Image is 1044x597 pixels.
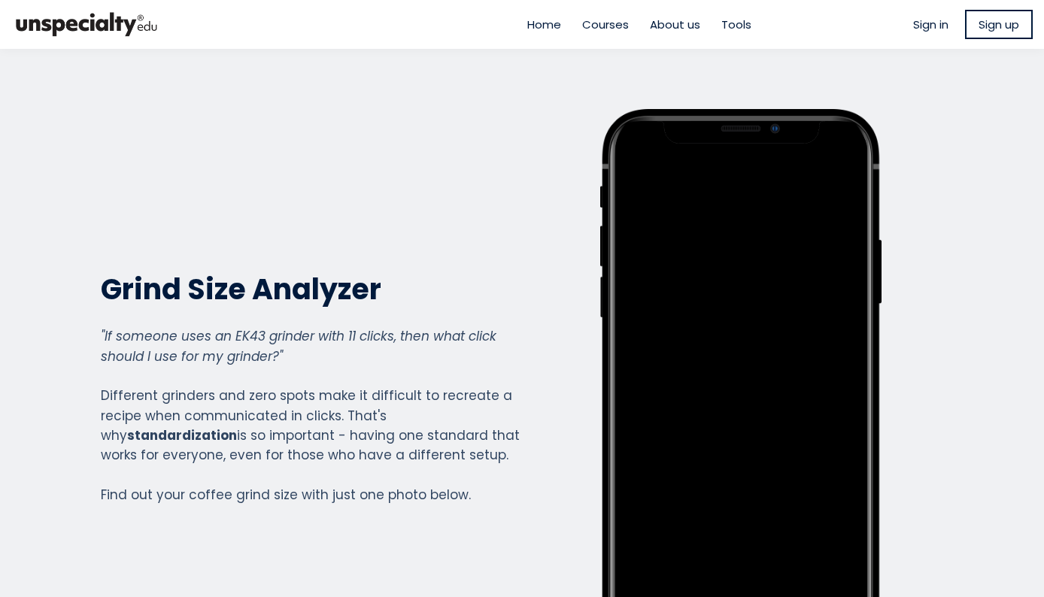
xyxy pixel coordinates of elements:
em: "If someone uses an EK43 grinder with 11 clicks, then what click should I use for my grinder?" [101,327,496,365]
span: Sign up [979,16,1019,33]
a: Sign in [913,16,948,33]
strong: standardization [127,426,237,444]
img: bc390a18feecddb333977e298b3a00a1.png [11,6,162,43]
a: Tools [721,16,751,33]
a: Home [527,16,561,33]
a: About us [650,16,700,33]
div: Different grinders and zero spots make it difficult to recreate a recipe when communicated in cli... [101,326,520,505]
a: Sign up [965,10,1033,39]
a: Courses [582,16,629,33]
h2: Grind Size Analyzer [101,271,520,308]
